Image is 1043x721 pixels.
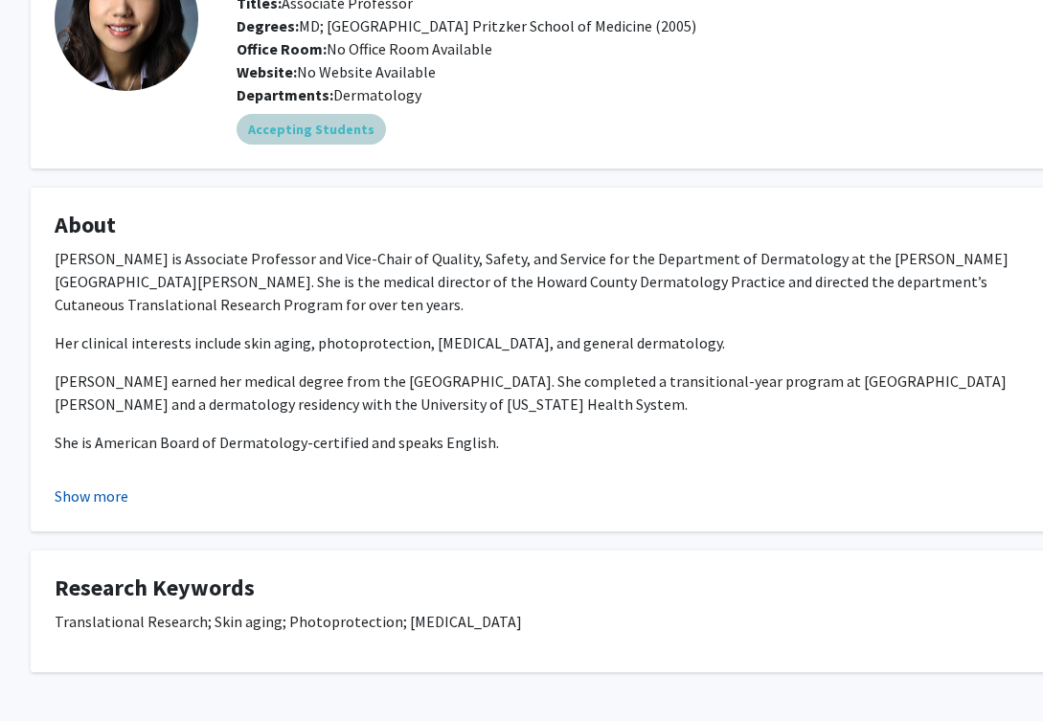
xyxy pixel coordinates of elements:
span: MD; [GEOGRAPHIC_DATA] Pritzker School of Medicine (2005) [237,16,696,35]
b: Website: [237,62,297,81]
p: She is American Board of Dermatology-certified and speaks English. [55,431,1032,454]
p: Translational Research; Skin aging; Photoprotection; [MEDICAL_DATA] [55,610,1032,633]
b: Departments: [237,85,333,104]
iframe: Chat [14,635,81,707]
p: [PERSON_NAME] is Associate Professor and Vice-Chair of Quality, Safety, and Service for the Depar... [55,247,1032,316]
span: No Office Room Available [237,39,492,58]
p: [PERSON_NAME] earned her medical degree from the [GEOGRAPHIC_DATA]. She completed a transitional-... [55,370,1032,416]
b: Office Room: [237,39,327,58]
mat-chip: Accepting Students [237,114,386,145]
span: Dermatology [333,85,421,104]
h4: About [55,212,1032,239]
span: No Website Available [237,62,436,81]
p: Her clinical interests include skin aging, photoprotection, [MEDICAL_DATA], and general dermatology. [55,331,1032,354]
b: Degrees: [237,16,299,35]
h4: Research Keywords [55,575,1032,602]
button: Show more [55,484,128,507]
